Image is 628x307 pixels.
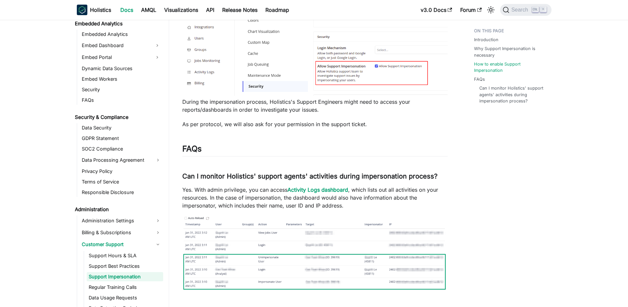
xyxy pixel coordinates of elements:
a: Can I monitor Holistics' support agents' activities during impersonation process? [479,85,545,104]
a: Visualizations [160,5,202,15]
p: During the impersonation process, Holistics's Support Engineers might need to access your reports... [182,98,448,114]
a: Billing & Subscriptions [80,227,163,238]
a: Privacy Policy [80,167,163,176]
a: Support Best Practices [87,262,163,271]
a: Introduction [474,37,498,43]
a: GDPR Statement [80,134,163,143]
a: Data Security [80,123,163,132]
a: Security [80,85,163,94]
b: Holistics [90,6,111,14]
a: AMQL [137,5,160,15]
a: Embedded Analytics [73,19,163,28]
a: Administration [73,205,163,214]
a: Activity Logs dashboard [287,186,348,193]
a: Roadmap [261,5,293,15]
a: Support Impersonation [87,272,163,281]
a: HolisticsHolistics [77,5,111,15]
a: v3.0 Docs [417,5,456,15]
img: Holistics [77,5,87,15]
p: Yes. With admin privilege, you can access , which lists out all activities on your resources. In ... [182,186,448,209]
a: API [202,5,218,15]
a: Support Hours & SLA [87,251,163,260]
button: Expand sidebar category 'Embed Portal' [151,52,163,63]
a: Docs [116,5,137,15]
span: Search [509,7,532,13]
a: Customer Support [80,239,163,250]
a: SOC2 Compliance [80,144,163,153]
button: Switch between dark and light mode (currently light mode) [486,5,496,15]
a: Terms of Service [80,177,163,186]
a: Data Processing Agreement [80,155,163,165]
button: Search (Ctrl+K) [500,4,551,16]
a: Administration Settings [80,215,163,226]
a: Embed Portal [80,52,151,63]
a: Responsible Disclosure [80,188,163,197]
a: Embed Workers [80,74,163,84]
nav: Docs sidebar [70,20,169,307]
a: FAQs [80,96,163,105]
a: Data Usage Requests [87,293,163,302]
a: Security & Compliance [73,113,163,122]
a: Regular Training Calls [87,283,163,292]
a: Why Support Impersonation is necessary [474,45,548,58]
a: FAQs [474,76,485,82]
a: How to enable Support Impersonation [474,61,548,73]
p: As per protocol, we will also ask for your permission in the support ticket. [182,120,448,128]
h3: Can I monitor Holistics' support agents' activities during impersonation process? [182,172,448,181]
a: Release Notes [218,5,261,15]
a: Embed Dashboard [80,40,151,51]
h2: FAQs [182,144,448,156]
a: Forum [456,5,486,15]
a: Embedded Analytics [80,30,163,39]
a: Dynamic Data Sources [80,64,163,73]
button: Expand sidebar category 'Embed Dashboard' [151,40,163,51]
kbd: K [540,7,547,13]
